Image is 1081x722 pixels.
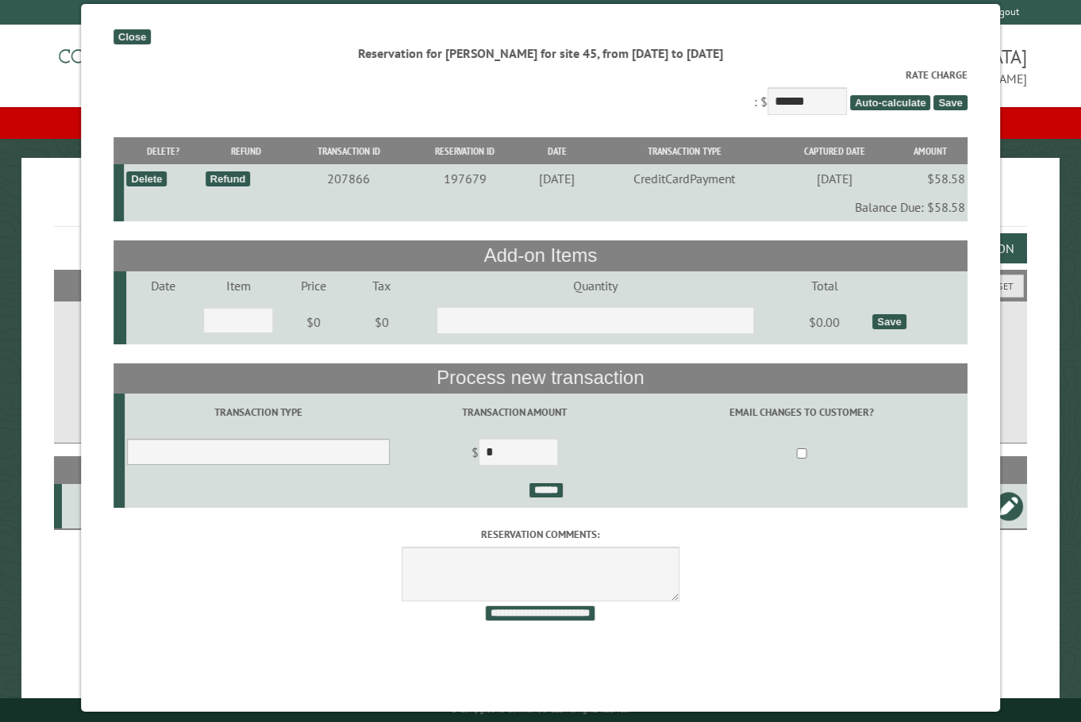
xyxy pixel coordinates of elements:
[409,137,522,165] th: Reservation ID
[592,164,776,193] td: CreditCardPayment
[203,137,290,165] th: Refund
[592,137,776,165] th: Transaction Type
[62,456,120,484] th: Site
[113,363,968,394] th: Process new transaction
[54,270,1027,300] h2: Filters
[113,240,968,271] th: Add-on Items
[54,183,1027,227] h1: Reservations
[977,275,1024,298] button: Reset
[893,137,968,165] th: Amount
[521,164,592,193] td: [DATE]
[352,271,411,300] td: Tax
[777,137,893,165] th: Captured Date
[779,300,870,344] td: $0.00
[639,405,965,420] label: Email changes to customer?
[872,314,906,329] div: Save
[124,137,202,165] th: Delete?
[779,271,870,300] td: Total
[777,164,893,193] td: [DATE]
[113,44,968,62] div: Reservation for [PERSON_NAME] for site 45, from [DATE] to [DATE]
[275,271,352,300] td: Price
[290,164,409,193] td: 207866
[290,137,409,165] th: Transaction ID
[113,67,968,119] div: : $
[275,300,352,344] td: $0
[850,95,931,110] span: Auto-calculate
[411,271,779,300] td: Quantity
[451,705,630,715] small: © Campground Commander LLC. All rights reserved.
[124,193,968,221] td: Balance Due: $58.58
[127,405,390,420] label: Transaction Type
[934,95,968,110] span: Save
[201,271,275,300] td: Item
[893,164,968,193] td: $58.58
[126,271,201,300] td: Date
[113,527,968,542] label: Reservation comments:
[206,171,251,186] div: Refund
[352,300,411,344] td: $0
[126,171,167,186] div: Delete
[68,498,117,514] div: 45
[393,432,637,476] td: $
[54,31,252,93] img: Campground Commander
[113,67,968,83] label: Rate Charge
[409,164,522,193] td: 197679
[113,29,151,44] div: Close
[521,137,592,165] th: Date
[395,405,633,420] label: Transaction Amount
